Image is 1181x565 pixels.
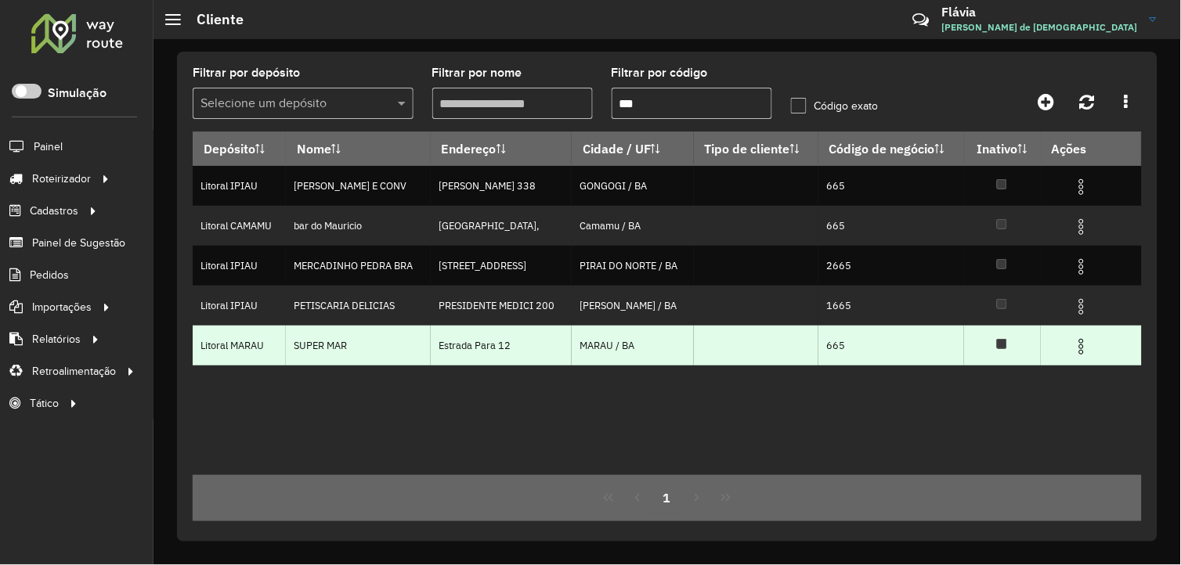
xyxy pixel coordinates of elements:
span: Painel [34,139,63,155]
td: MARAU / BA [572,326,694,365]
label: Simulação [48,84,107,103]
span: Importações [32,299,92,315]
td: 665 [818,166,964,206]
td: Litoral CAMAMU [193,206,286,246]
a: Contato Rápido [905,3,938,37]
td: Estrada Para 12 [431,326,572,365]
td: Camamu / BA [572,206,694,246]
span: Cadastros [30,203,78,219]
th: Nome [286,132,431,166]
label: Filtrar por nome [432,63,522,82]
td: [PERSON_NAME] E CONV [286,166,431,206]
span: Tático [30,395,59,412]
label: Código exato [791,98,878,114]
span: Retroalimentação [32,363,116,380]
th: Código de negócio [818,132,964,166]
th: Inativo [964,132,1041,166]
td: 665 [818,206,964,246]
span: Pedidos [30,267,69,283]
th: Ações [1041,132,1135,165]
td: [GEOGRAPHIC_DATA], [431,206,572,246]
td: PIRAI DO NORTE / BA [572,246,694,286]
span: [PERSON_NAME] de [DEMOGRAPHIC_DATA] [942,20,1138,34]
label: Filtrar por código [612,63,708,82]
label: Filtrar por depósito [193,63,300,82]
h2: Cliente [181,11,244,28]
td: 2665 [818,246,964,286]
th: Cidade / UF [572,132,694,166]
th: Depósito [193,132,286,166]
td: GONGOGI / BA [572,166,694,206]
td: Litoral IPIAU [193,166,286,206]
td: Litoral IPIAU [193,246,286,286]
td: 665 [818,326,964,365]
button: 1 [652,483,682,513]
td: 1665 [818,286,964,326]
h3: Flávia [942,5,1138,20]
th: Endereço [431,132,572,166]
th: Tipo de cliente [694,132,818,166]
span: Relatórios [32,331,81,347]
span: Painel de Sugestão [32,235,125,251]
td: Litoral MARAU [193,326,286,365]
td: [STREET_ADDRESS] [431,246,572,286]
td: Litoral IPIAU [193,286,286,326]
td: SUPER MAR [286,326,431,365]
td: MERCADINHO PEDRA BRA [286,246,431,286]
td: PETISCARIA DELICIAS [286,286,431,326]
td: [PERSON_NAME] 338 [431,166,572,206]
td: bar do Mauricio [286,206,431,246]
span: Roteirizador [32,171,91,187]
td: [PERSON_NAME] / BA [572,286,694,326]
td: PRESIDENTE MEDICI 200 [431,286,572,326]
